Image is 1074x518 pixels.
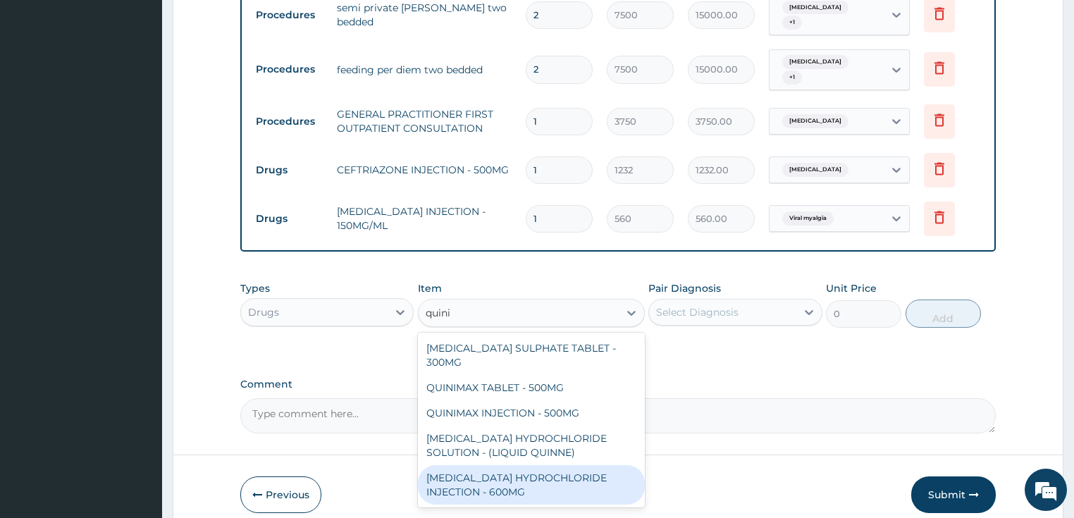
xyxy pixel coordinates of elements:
button: Previous [240,476,321,513]
div: QUINIMAX TABLET - 500MG [418,375,645,400]
td: CEFTRIAZONE INJECTION - 500MG [330,156,519,184]
td: Drugs [249,206,330,232]
label: Unit Price [826,281,877,295]
label: Item [418,281,442,295]
span: + 1 [782,70,802,85]
td: Procedures [249,2,330,28]
label: Types [240,283,270,295]
div: Minimize live chat window [231,7,265,41]
textarea: Type your message and hit 'Enter' [7,358,268,407]
div: Select Diagnosis [656,305,739,319]
td: Drugs [249,157,330,183]
span: Viral myalgia [782,211,834,226]
td: GENERAL PRACTITIONER FIRST OUTPATIENT CONSULTATION [330,100,519,142]
td: Procedures [249,56,330,82]
div: [MEDICAL_DATA] HYDROCHLORIDE SOLUTION - (LIQUID QUINNE) [418,426,645,465]
td: Procedures [249,109,330,135]
div: QUINIMAX INJECTION - 500MG [418,400,645,426]
span: [MEDICAL_DATA] [782,114,848,128]
div: [MEDICAL_DATA] HYDROCHLORIDE INJECTION - 600MG [418,465,645,505]
button: Submit [911,476,996,513]
div: Chat with us now [73,79,237,97]
span: We're online! [82,164,195,307]
td: [MEDICAL_DATA] INJECTION - 150MG/ML [330,197,519,240]
span: [MEDICAL_DATA] [782,1,848,15]
span: [MEDICAL_DATA] [782,55,848,69]
button: Add [906,300,981,328]
img: d_794563401_company_1708531726252_794563401 [26,70,57,106]
label: Comment [240,378,996,390]
div: Drugs [248,305,279,319]
span: + 1 [782,16,802,30]
div: [MEDICAL_DATA] SULPHATE TABLET - 300MG [418,335,645,375]
td: feeding per diem two bedded [330,56,519,84]
span: [MEDICAL_DATA] [782,163,848,177]
label: Pair Diagnosis [648,281,721,295]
